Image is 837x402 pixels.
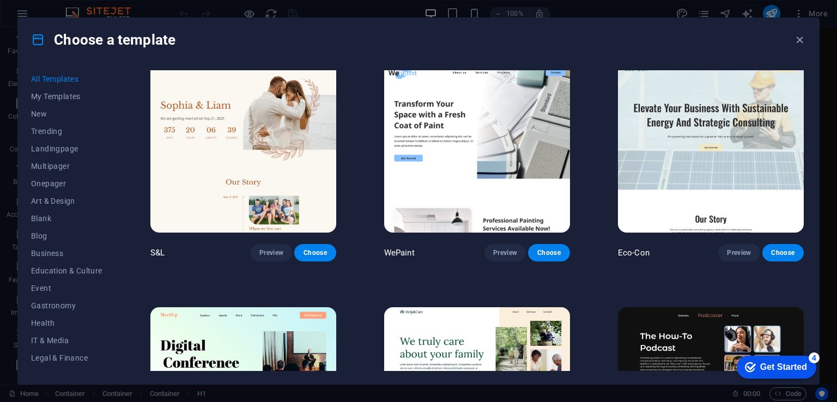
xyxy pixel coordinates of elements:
span: Landingpage [31,144,102,153]
span: Choose [771,248,795,257]
h4: Choose a template [31,31,175,48]
p: Eco-Con [618,247,650,258]
button: Preview [251,244,292,261]
button: Choose [294,244,336,261]
span: Preview [727,248,751,257]
button: Multipager [31,157,102,175]
span: Art & Design [31,197,102,205]
span: Blank [31,214,102,223]
span: Choose [537,248,561,257]
button: Preview [718,244,760,261]
button: My Templates [31,88,102,105]
span: Education & Culture [31,266,102,275]
span: IT & Media [31,336,102,345]
button: Health [31,314,102,332]
span: Preview [493,248,517,257]
button: Business [31,245,102,262]
span: Onepager [31,179,102,188]
span: Preview [259,248,283,257]
strong: WYSIWYG Website Editor [14,8,107,16]
img: S&L [150,62,336,233]
img: WePaint [384,62,570,233]
span: Legal & Finance [31,354,102,362]
button: IT & Media [31,332,102,349]
p: Simply drag and drop elements into the editor. Double-click elements to edit or right-click for m... [14,25,150,61]
button: Trending [31,123,102,140]
div: Close tooltip [146,1,150,13]
button: Choose [528,244,569,261]
button: Gastronomy [31,297,102,314]
span: All Templates [31,75,102,83]
button: Onepager [31,175,102,192]
span: Event [31,284,102,293]
button: New [31,105,102,123]
button: Blog [31,227,102,245]
span: Gastronomy [31,301,102,310]
p: S&L [150,247,165,258]
span: Health [31,319,102,327]
span: Choose [303,248,327,257]
span: Trending [31,127,102,136]
button: Education & Culture [31,262,102,279]
div: 4 [81,2,92,13]
button: Art & Design [31,192,102,210]
a: Next [121,64,150,80]
div: Get Started 4 items remaining, 20% complete [9,5,88,28]
button: Blank [31,210,102,227]
button: Landingpage [31,140,102,157]
button: Choose [762,244,804,261]
img: Eco-Con [618,62,804,233]
span: My Templates [31,92,102,101]
span: New [31,109,102,118]
button: Preview [484,244,526,261]
span: Multipager [31,162,102,170]
button: Legal & Finance [31,349,102,367]
span: Blog [31,232,102,240]
a: × [146,2,150,11]
div: Get Started [32,12,79,22]
button: Event [31,279,102,297]
span: Business [31,249,102,258]
button: Non-Profit [31,367,102,384]
p: WePaint [384,247,415,258]
button: All Templates [31,70,102,88]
